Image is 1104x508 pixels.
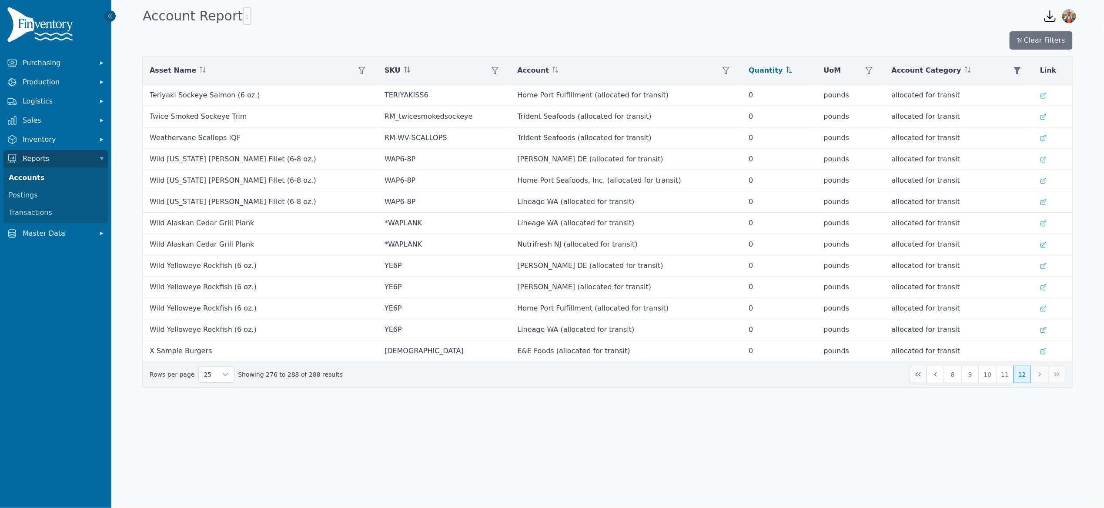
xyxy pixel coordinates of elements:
[378,213,510,234] td: *WAPLANK
[143,106,378,127] td: Twice Smoked Sockeye Trim
[742,149,816,170] td: 0
[378,319,510,341] td: YE6P
[3,54,108,72] button: Purchasing
[742,298,816,319] td: 0
[378,127,510,149] td: RM-WV-SCALLOPS
[885,277,1033,298] td: allocated for transit
[3,112,108,129] button: Sales
[885,106,1033,127] td: allocated for transit
[3,225,108,242] button: Master Data
[3,131,108,148] button: Inventory
[817,213,885,234] td: pounds
[742,170,816,191] td: 0
[817,277,885,298] td: pounds
[199,367,217,382] span: Rows per page
[511,319,742,341] td: Lineage WA (allocated for transit)
[511,106,742,127] td: Trident Seafoods (allocated for transit)
[742,341,816,362] td: 0
[143,191,378,213] td: Wild [US_STATE] [PERSON_NAME] Fillet (6-8 oz.)
[885,170,1033,191] td: allocated for transit
[23,58,92,68] span: Purchasing
[885,255,1033,277] td: allocated for transit
[3,74,108,91] button: Production
[3,93,108,110] button: Logistics
[961,366,979,383] button: Page 9
[518,65,549,76] span: Account
[378,106,510,127] td: RM_twicesmokedsockeye
[5,187,106,204] a: Postings
[742,277,816,298] td: 0
[511,127,742,149] td: Trident Seafoods (allocated for transit)
[1014,366,1031,383] button: Page 12
[143,170,378,191] td: Wild [US_STATE] [PERSON_NAME] Fillet (6-8 oz.)
[143,298,378,319] td: Wild Yelloweye Rockfish (6 oz.)
[944,366,961,383] button: Page 8
[143,277,378,298] td: Wild Yelloweye Rockfish (6 oz.)
[979,366,996,383] button: Page 10
[824,65,841,76] span: UoM
[817,127,885,149] td: pounds
[5,204,106,221] a: Transactions
[885,191,1033,213] td: allocated for transit
[511,170,742,191] td: Home Port Seafoods, Inc. (allocated for transit)
[511,341,742,362] td: E&E Foods (allocated for transit)
[817,170,885,191] td: pounds
[511,191,742,213] td: Lineage WA (allocated for transit)
[742,191,816,213] td: 0
[143,341,378,362] td: X Sample Burgers
[511,234,742,255] td: Nutrifresh NJ (allocated for transit)
[885,298,1033,319] td: allocated for transit
[511,85,742,106] td: Home Port Fulfillment (allocated for transit)
[378,170,510,191] td: WAP6-8P
[385,65,401,76] span: SKU
[742,106,816,127] td: 0
[817,298,885,319] td: pounds
[143,234,378,255] td: Wild Alaskan Cedar Grill Plank
[817,149,885,170] td: pounds
[23,115,92,126] span: Sales
[511,149,742,170] td: [PERSON_NAME] DE (allocated for transit)
[817,255,885,277] td: pounds
[817,234,885,255] td: pounds
[817,341,885,362] td: pounds
[742,213,816,234] td: 0
[749,65,783,76] span: Quantity
[378,341,510,362] td: [DEMOGRAPHIC_DATA]
[238,370,343,379] span: Showing 276 to 288 of 288 results
[742,85,816,106] td: 0
[143,255,378,277] td: Wild Yelloweye Rockfish (6 oz.)
[885,319,1033,341] td: allocated for transit
[927,366,944,383] button: Previous Page
[23,77,92,87] span: Production
[378,191,510,213] td: WAP6-8P
[3,150,108,167] button: Reports
[5,169,106,187] a: Accounts
[143,319,378,341] td: Wild Yelloweye Rockfish (6 oz.)
[378,149,510,170] td: WAP6-8P
[23,154,92,164] span: Reports
[885,213,1033,234] td: allocated for transit
[817,106,885,127] td: pounds
[378,85,510,106] td: TERIYAKISS6
[996,366,1014,383] button: Page 11
[23,134,92,145] span: Inventory
[742,319,816,341] td: 0
[378,255,510,277] td: YE6P
[143,127,378,149] td: Weathervane Scallops IQF
[143,213,378,234] td: Wild Alaskan Cedar Grill Plank
[511,255,742,277] td: [PERSON_NAME] DE (allocated for transit)
[742,255,816,277] td: 0
[817,319,885,341] td: pounds
[23,96,92,107] span: Logistics
[23,228,92,239] span: Master Data
[511,213,742,234] td: Lineage WA (allocated for transit)
[885,127,1033,149] td: allocated for transit
[143,149,378,170] td: Wild [US_STATE] [PERSON_NAME] Fillet (6-8 oz.)
[892,65,961,76] span: Account Category
[742,234,816,255] td: 0
[885,85,1033,106] td: allocated for transit
[143,85,378,106] td: Teriyaki Sockeye Salmon (6 oz.)
[378,298,510,319] td: YE6P
[378,234,510,255] td: *WAPLANK
[885,234,1033,255] td: allocated for transit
